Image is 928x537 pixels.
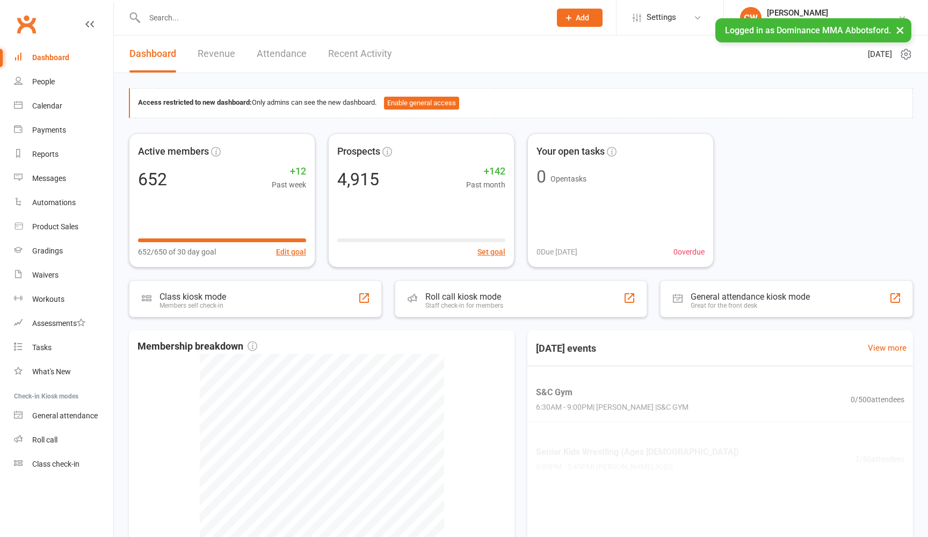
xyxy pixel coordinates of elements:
[138,98,252,106] strong: Access restricted to new dashboard:
[425,302,503,309] div: Staff check-in for members
[32,174,66,183] div: Messages
[14,428,113,452] a: Roll call
[14,215,113,239] a: Product Sales
[32,126,66,134] div: Payments
[337,171,379,188] div: 4,915
[14,452,113,476] a: Class kiosk mode
[32,150,59,158] div: Reports
[725,25,891,35] span: Logged in as Dominance MMA Abbotsford.
[129,35,176,72] a: Dashboard
[868,48,892,61] span: [DATE]
[557,9,603,27] button: Add
[536,461,739,473] span: 5:00PM - 5:45PM | [PERSON_NAME] | KIDS
[32,295,64,303] div: Workouts
[337,144,380,159] span: Prospects
[466,164,505,179] span: +142
[14,142,113,166] a: Reports
[14,336,113,360] a: Tasks
[14,94,113,118] a: Calendar
[32,222,78,231] div: Product Sales
[536,446,739,460] span: Senior Kids Wrestling (Ages [DEMOGRAPHIC_DATA])
[14,118,113,142] a: Payments
[550,175,586,183] span: Open tasks
[767,18,898,27] div: Dominance MMA [GEOGRAPHIC_DATA]
[14,404,113,428] a: General attendance kiosk mode
[32,319,85,328] div: Assessments
[138,144,209,159] span: Active members
[536,246,577,258] span: 0 Due [DATE]
[890,18,910,41] button: ×
[14,311,113,336] a: Assessments
[138,171,167,188] div: 652
[14,166,113,191] a: Messages
[673,246,705,258] span: 0 overdue
[466,179,505,191] span: Past month
[527,339,605,358] h3: [DATE] events
[536,144,605,159] span: Your open tasks
[160,302,226,309] div: Members self check-in
[14,239,113,263] a: Gradings
[137,339,257,354] span: Membership breakdown
[32,271,59,279] div: Waivers
[32,77,55,86] div: People
[384,97,459,110] button: Enable general access
[32,460,79,468] div: Class check-in
[740,7,762,28] div: CW
[14,70,113,94] a: People
[868,342,907,354] a: View more
[32,101,62,110] div: Calendar
[14,263,113,287] a: Waivers
[32,53,69,62] div: Dashboard
[32,246,63,255] div: Gradings
[14,287,113,311] a: Workouts
[13,11,40,38] a: Clubworx
[160,292,226,302] div: Class kiosk mode
[328,35,392,72] a: Recent Activity
[32,367,71,376] div: What's New
[576,13,589,22] span: Add
[32,198,76,207] div: Automations
[767,8,898,18] div: [PERSON_NAME]
[14,360,113,384] a: What's New
[141,10,543,25] input: Search...
[257,35,307,72] a: Attendance
[272,164,306,179] span: +12
[14,46,113,70] a: Dashboard
[691,302,810,309] div: Great for the front desk
[32,411,98,420] div: General attendance
[647,5,676,30] span: Settings
[138,97,904,110] div: Only admins can see the new dashboard.
[536,402,688,413] span: 6:30AM - 9:00PM | [PERSON_NAME] | S&C GYM
[425,292,503,302] div: Roll call kiosk mode
[536,168,546,185] div: 0
[851,394,904,405] span: 0 / 500 attendees
[138,246,216,258] span: 652/650 of 30 day goal
[276,246,306,258] button: Edit goal
[272,179,306,191] span: Past week
[32,343,52,352] div: Tasks
[198,35,235,72] a: Revenue
[14,191,113,215] a: Automations
[855,453,904,465] span: 7 / 50 attendees
[477,246,505,258] button: Set goal
[32,436,57,444] div: Roll call
[691,292,810,302] div: General attendance kiosk mode
[536,386,688,400] span: S&C Gym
